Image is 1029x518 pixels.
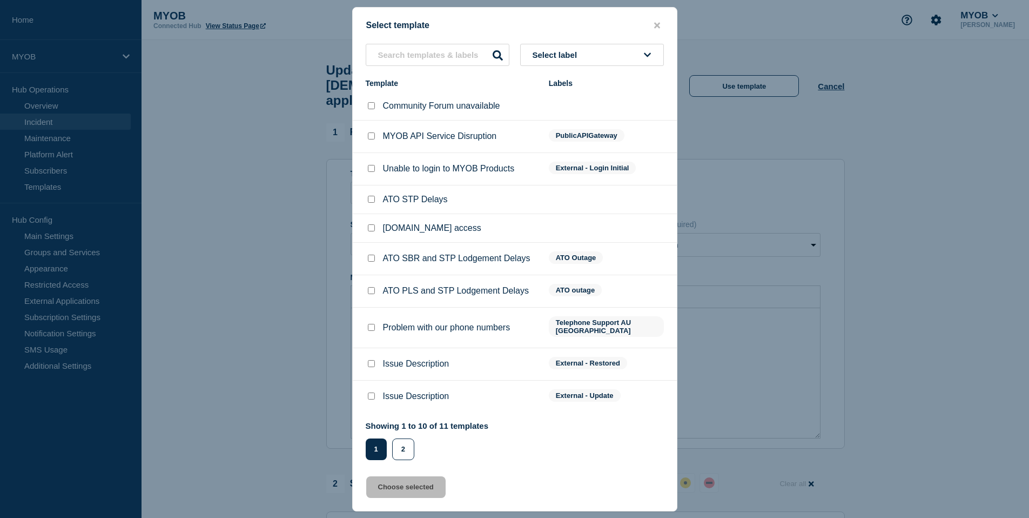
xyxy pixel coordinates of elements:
input: Search templates & labels [366,44,509,66]
input: MYOB API Service Disruption checkbox [368,132,375,140]
p: Community Forum unavailable [383,101,500,111]
span: External - Update [549,389,621,402]
input: ATO SBR and STP Lodgement Delays checkbox [368,255,375,262]
input: Unable to login to MYOB Products checkbox [368,165,375,172]
button: Select label [520,44,664,66]
button: Choose selected [366,476,446,498]
input: Problem with our phone numbers checkbox [368,324,375,331]
div: Select template [353,21,677,31]
button: 2 [392,439,414,460]
p: Issue Description [383,359,449,369]
span: External - Restored [549,357,627,369]
div: Template [366,79,538,88]
button: close button [651,21,663,31]
span: Select label [533,50,582,59]
input: Community Forum unavailable checkbox [368,102,375,109]
input: ATO PLS and STP Lodgement Delays checkbox [368,287,375,294]
input: ATO STP Delays checkbox [368,196,375,203]
button: 1 [366,439,387,460]
span: ATO Outage [549,251,603,264]
p: Showing 1 to 10 of 11 templates [366,421,489,430]
span: External - Login Initial [549,162,636,174]
span: PublicAPIGateway [549,129,624,142]
p: ATO SBR and STP Lodgement Delays [383,254,530,263]
div: Labels [549,79,664,88]
input: Issue Description checkbox [368,393,375,400]
p: ATO STP Delays [383,195,448,204]
p: [DOMAIN_NAME] access [383,223,481,233]
p: Unable to login to MYOB Products [383,164,515,174]
p: Problem with our phone numbers [383,323,510,333]
p: Issue Description [383,391,449,401]
p: MYOB API Service Disruption [383,131,497,141]
p: ATO PLS and STP Lodgement Delays [383,286,529,296]
span: Telephone Support AU [GEOGRAPHIC_DATA] [549,316,664,337]
input: my.myob.com access checkbox [368,224,375,231]
input: Issue Description checkbox [368,360,375,367]
span: ATO outage [549,284,602,296]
